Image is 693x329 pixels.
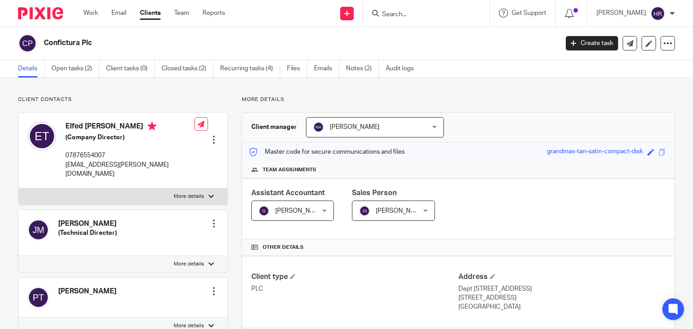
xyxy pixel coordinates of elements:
[58,228,117,238] h5: (Technical Director)
[259,206,269,216] img: svg%3E
[352,189,397,196] span: Sales Person
[44,38,451,48] h2: Confictura Plc
[263,244,304,251] span: Other details
[148,122,157,131] i: Primary
[65,133,194,142] h5: (Company Director)
[65,122,194,133] h4: Elfed [PERSON_NAME]
[381,11,462,19] input: Search
[596,9,646,18] p: [PERSON_NAME]
[287,60,307,78] a: Files
[458,302,665,311] p: [GEOGRAPHIC_DATA]
[458,284,665,293] p: Dept [STREET_ADDRESS]
[111,9,126,18] a: Email
[249,147,405,156] p: Master code for secure communications and files
[275,208,325,214] span: [PERSON_NAME]
[106,60,155,78] a: Client tasks (0)
[58,219,117,228] h4: [PERSON_NAME]
[263,166,316,174] span: Team assignments
[386,60,420,78] a: Audit logs
[28,219,49,241] img: svg%3E
[242,96,675,103] p: More details
[251,189,325,196] span: Assistant Accountant
[18,34,37,53] img: svg%3E
[376,208,425,214] span: [PERSON_NAME]
[28,287,49,308] img: svg%3E
[28,122,56,151] img: svg%3E
[512,10,546,16] span: Get Support
[651,6,665,21] img: svg%3E
[346,60,379,78] a: Notes (2)
[18,7,63,19] img: Pixie
[458,272,665,282] h4: Address
[65,160,194,179] p: [EMAIL_ADDRESS][PERSON_NAME][DOMAIN_NAME]
[547,147,643,157] div: grandmas-tan-satin-compact-disk
[65,151,194,160] p: 07876554007
[174,260,204,268] p: More details
[18,96,228,103] p: Client contacts
[203,9,225,18] a: Reports
[51,60,99,78] a: Open tasks (2)
[251,272,458,282] h4: Client type
[174,193,204,200] p: More details
[58,287,116,296] h4: [PERSON_NAME]
[313,122,324,133] img: svg%3E
[83,9,98,18] a: Work
[220,60,280,78] a: Recurring tasks (4)
[251,284,458,293] p: PLC
[162,60,213,78] a: Closed tasks (2)
[458,293,665,302] p: [STREET_ADDRESS]
[566,36,618,50] a: Create task
[314,60,339,78] a: Emails
[359,206,370,216] img: svg%3E
[251,123,297,132] h3: Client manager
[174,9,189,18] a: Team
[330,124,379,130] span: [PERSON_NAME]
[140,9,161,18] a: Clients
[18,60,45,78] a: Details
